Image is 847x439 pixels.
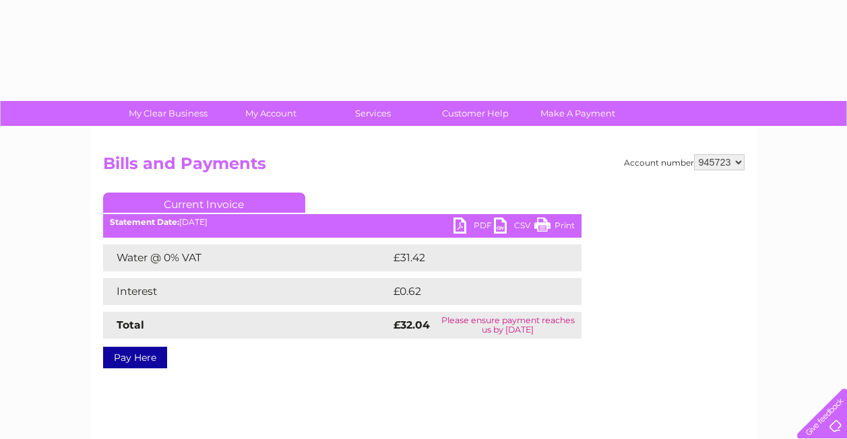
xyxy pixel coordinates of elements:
[103,154,745,180] h2: Bills and Payments
[103,193,305,213] a: Current Invoice
[103,278,390,305] td: Interest
[435,312,581,339] td: Please ensure payment reaches us by [DATE]
[110,217,179,227] b: Statement Date:
[113,101,224,126] a: My Clear Business
[453,217,494,237] a: PDF
[117,318,144,331] strong: Total
[103,244,390,271] td: Water @ 0% VAT
[103,217,582,227] div: [DATE]
[317,101,429,126] a: Services
[215,101,326,126] a: My Account
[522,101,633,126] a: Make A Payment
[494,217,534,237] a: CSV
[390,244,553,271] td: £31.42
[624,154,745,170] div: Account number
[394,318,430,331] strong: £32.04
[420,101,531,126] a: Customer Help
[534,217,575,237] a: Print
[103,347,167,368] a: Pay Here
[390,278,550,305] td: £0.62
